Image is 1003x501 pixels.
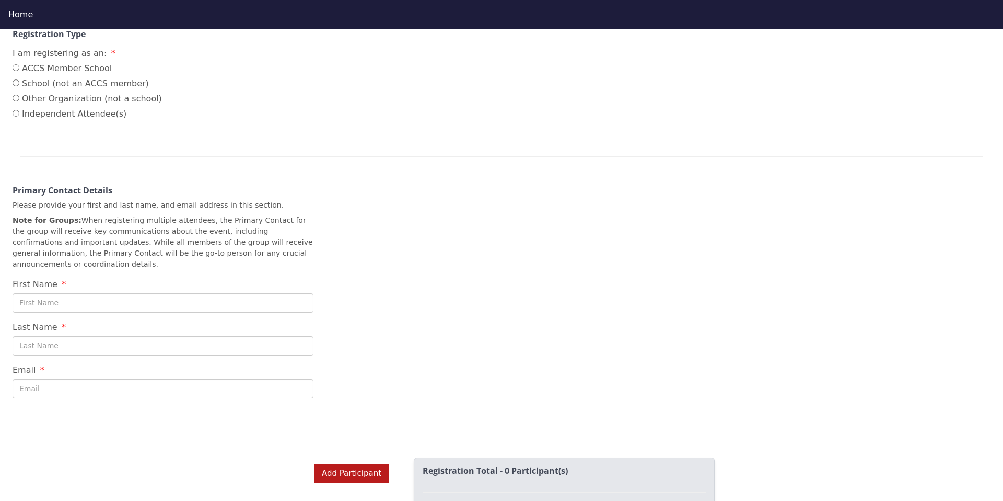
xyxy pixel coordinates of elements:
[13,64,19,71] input: ACCS Member School
[13,93,162,105] label: Other Organization (not a school)
[13,200,313,211] p: Please provide your first and last name, and email address in this section.
[13,279,57,289] span: First Name
[13,293,313,313] input: First Name
[13,48,107,58] span: I am registering as an:
[13,185,112,196] strong: Primary Contact Details
[13,336,313,356] input: Last Name
[423,466,706,476] h2: Registration Total - 0 Participant(s)
[13,79,19,86] input: School (not an ACCS member)
[13,28,86,40] strong: Registration Type
[13,215,313,270] p: When registering multiple attendees, the Primary Contact for the group will receive key communica...
[13,62,162,75] label: ACCS Member School
[314,464,389,483] button: Add Participant
[13,322,57,332] span: Last Name
[13,110,19,117] input: Independent Attendee(s)
[13,77,162,90] label: School (not an ACCS member)
[13,365,36,375] span: Email
[8,8,995,21] div: Home
[13,95,19,101] input: Other Organization (not a school)
[13,379,313,398] input: Email
[13,216,81,224] strong: Note for Groups:
[13,108,162,120] label: Independent Attendee(s)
